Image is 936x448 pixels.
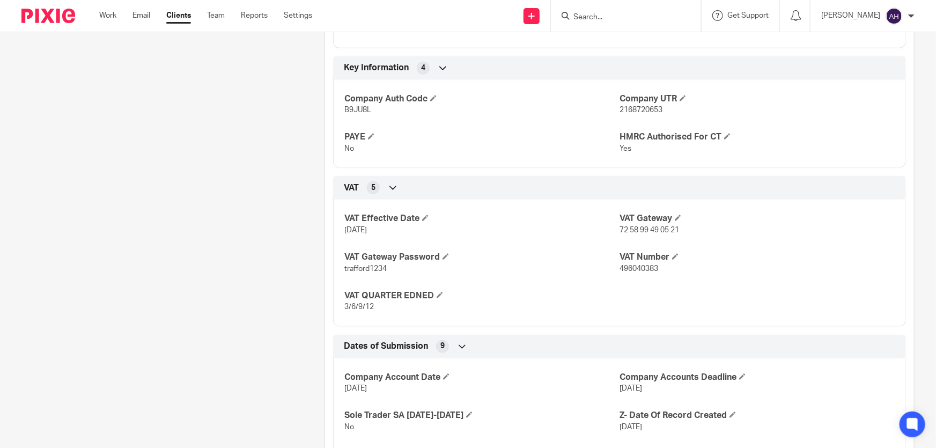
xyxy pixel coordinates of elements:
span: No [344,145,354,152]
h4: VAT Gateway [620,213,895,224]
h4: Company Account Date [344,372,620,383]
span: 9 [440,341,445,351]
span: 2168720653 [620,106,662,114]
h4: Company Accounts Deadline [620,372,895,383]
h4: VAT Effective Date [344,213,620,224]
span: Yes [620,145,631,152]
span: Key Information [344,62,409,74]
span: 496040383 [620,265,658,273]
img: svg%3E [886,8,903,25]
a: Settings [284,10,312,21]
h4: Company UTR [620,93,895,105]
span: 5 [371,182,375,193]
span: No [344,423,354,431]
h4: VAT Gateway Password [344,252,620,263]
h4: HMRC Authorised For CT [620,131,895,143]
img: Pixie [21,9,75,23]
span: 3/6/9/12 [344,303,374,311]
p: [PERSON_NAME] [821,10,880,21]
span: [DATE] [620,423,642,431]
h4: Company Auth Code [344,93,620,105]
span: [DATE] [344,226,367,234]
a: Team [207,10,225,21]
h4: VAT Number [620,252,895,263]
span: Get Support [727,12,769,19]
a: Reports [241,10,268,21]
span: trafford1234 [344,265,387,273]
span: 72 58 99 49 05 21 [620,226,679,234]
h4: VAT QUARTER EDNED [344,290,620,302]
input: Search [572,13,669,23]
span: 4 [421,63,425,74]
h4: PAYE [344,131,620,143]
a: Work [99,10,116,21]
a: Clients [166,10,191,21]
a: Email [132,10,150,21]
span: [DATE] [620,385,642,392]
h4: Z- Date Of Record Created [620,410,895,421]
h4: Sole Trader SA [DATE]-[DATE] [344,410,620,421]
span: [DATE] [344,385,367,392]
span: B9JU8L [344,106,371,114]
span: VAT [344,182,359,194]
span: Dates of Submission [344,341,428,352]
